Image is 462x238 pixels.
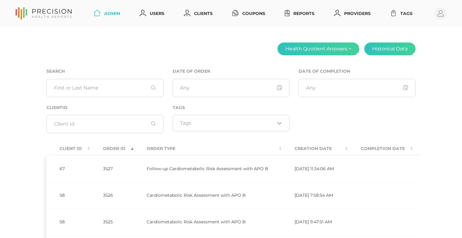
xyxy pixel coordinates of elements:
label: Tags [173,105,185,110]
label: Date of Completion [299,69,350,74]
input: Any [299,79,416,97]
label: ClientId [46,105,68,110]
td: 3525 [90,209,134,235]
td: [DATE] 7:58:54 AM [281,182,348,209]
input: First or Last Name [46,79,163,97]
input: Any [173,79,290,97]
th: Completion Date : activate to sort column ascending [348,142,413,156]
td: 58 [46,182,90,209]
button: Health Quotient Answers + [277,42,359,55]
a: Providers [332,8,373,19]
input: Search for option [180,120,275,126]
td: 58 [46,209,90,235]
a: Reports [282,8,317,19]
td: 67 [46,156,90,182]
td: Cardiometabolic Risk Assessment with APO B [134,209,281,235]
button: Historical Data [364,42,416,55]
a: Clients [182,8,215,19]
th: Creation Date : activate to sort column ascending [281,142,348,156]
a: Admin [91,8,123,19]
label: Search [46,69,65,74]
label: Date of Order [173,69,210,74]
td: Cardiometabolic Risk Assessment with APO B [134,182,281,209]
td: 3527 [90,156,134,182]
div: Search for option [173,115,290,131]
a: Coupons [230,8,268,19]
td: [DATE] 11:34:06 AM [281,156,348,182]
a: Users [137,8,167,19]
td: [DATE] 9:47:51 AM [281,209,348,235]
input: Client Id [46,115,163,133]
th: Order Type : activate to sort column ascending [134,142,281,156]
td: Follow-up Cardiometabolic Risk Assessment with APO B [134,156,281,182]
a: Tags [388,8,415,19]
th: Client ID : activate to sort column ascending [46,142,90,156]
td: 3526 [90,182,134,209]
th: Order ID : activate to sort column ascending [90,142,134,156]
